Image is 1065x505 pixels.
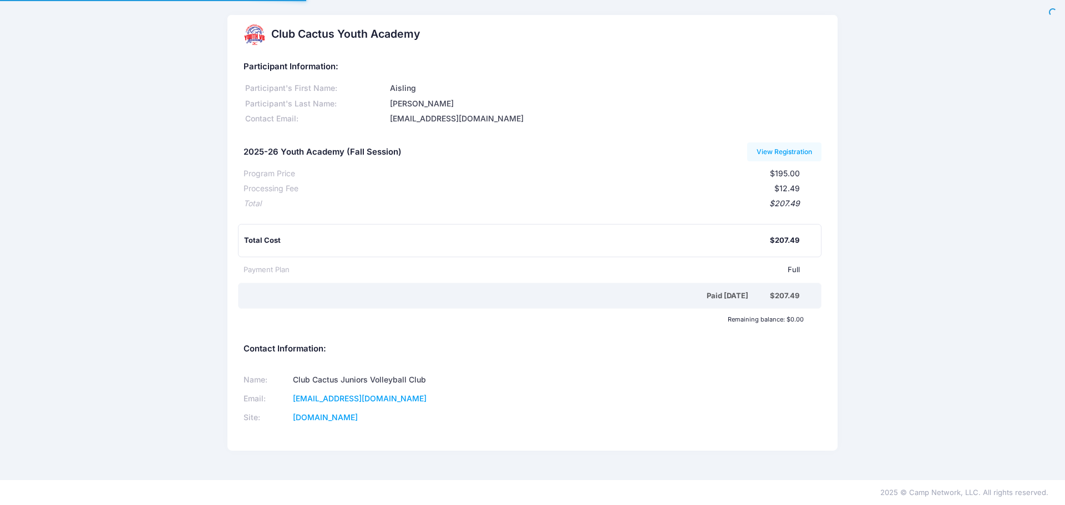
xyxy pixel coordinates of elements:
[244,344,821,354] h5: Contact Information:
[290,264,800,276] div: Full
[244,235,770,246] div: Total Cost
[244,198,261,210] div: Total
[298,183,800,195] div: $12.49
[290,371,519,390] td: Club Cactus Juniors Volleyball Club
[244,98,388,110] div: Participant's Last Name:
[770,235,799,246] div: $207.49
[244,62,821,72] h5: Participant Information:
[261,198,800,210] div: $207.49
[271,28,420,40] h2: Club Cactus Youth Academy
[244,264,290,276] div: Payment Plan
[244,113,388,125] div: Contact Email:
[293,412,358,422] a: [DOMAIN_NAME]
[770,290,799,302] div: $207.49
[244,183,298,195] div: Processing Fee
[244,168,295,180] div: Program Price
[238,316,809,323] div: Remaining balance: $0.00
[244,83,388,94] div: Participant's First Name:
[880,488,1048,497] span: 2025 © Camp Network, LLC. All rights reserved.
[246,290,770,302] div: Paid [DATE]
[770,169,800,178] span: $195.00
[244,390,290,409] td: Email:
[388,83,822,94] div: Aisling
[388,113,822,125] div: [EMAIL_ADDRESS][DOMAIN_NAME]
[293,394,427,403] a: [EMAIL_ADDRESS][DOMAIN_NAME]
[244,371,290,390] td: Name:
[244,147,402,157] h5: 2025-26 Youth Academy (Fall Session)
[747,142,822,161] a: View Registration
[388,98,822,110] div: [PERSON_NAME]
[244,408,290,427] td: Site:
